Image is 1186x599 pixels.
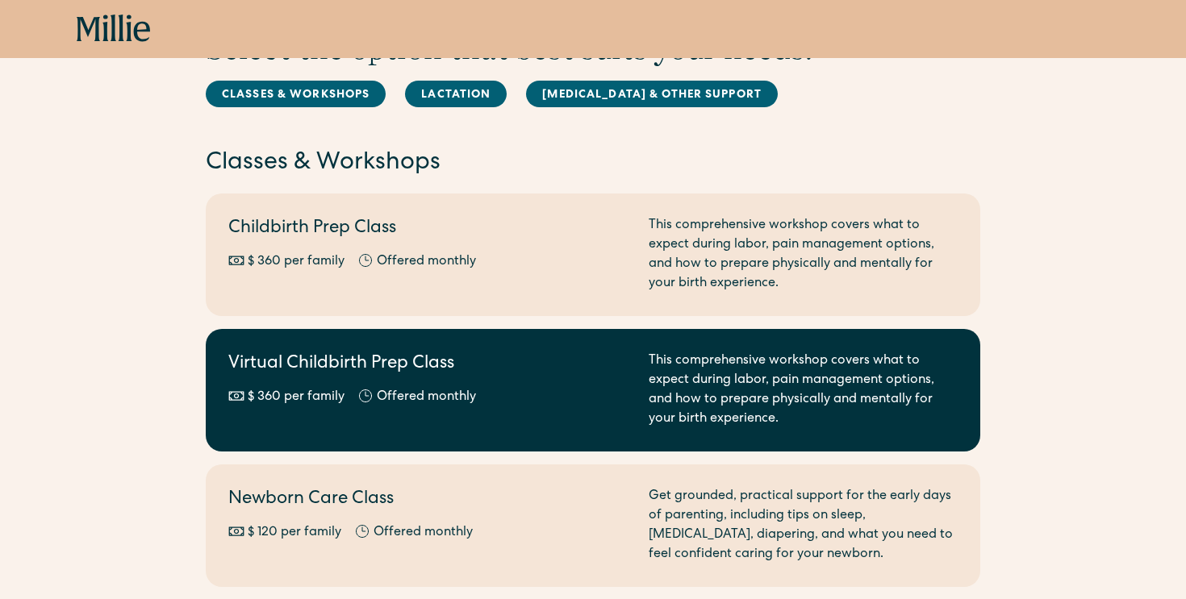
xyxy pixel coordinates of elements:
[405,81,507,107] a: Lactation
[248,388,345,407] div: $ 360 per family
[206,147,980,181] h2: Classes & Workshops
[248,252,345,272] div: $ 360 per family
[649,216,958,293] div: This comprehensive workshop covers what to expect during labor, pain management options, and how ...
[206,193,980,316] a: Childbirth Prep Class$ 360 per familyOffered monthlyThis comprehensive workshop covers what to ex...
[248,523,341,543] div: $ 120 per family
[206,81,386,107] a: Classes & Workshops
[228,487,629,514] h2: Newborn Care Class
[228,351,629,378] h2: Virtual Childbirth Prep Class
[228,216,629,243] h2: Childbirth Prep Class
[649,351,958,429] div: This comprehensive workshop covers what to expect during labor, pain management options, and how ...
[206,464,980,587] a: Newborn Care Class$ 120 per familyOffered monthlyGet grounded, practical support for the early da...
[206,329,980,451] a: Virtual Childbirth Prep Class$ 360 per familyOffered monthlyThis comprehensive workshop covers wh...
[374,523,473,543] div: Offered monthly
[526,81,778,107] a: [MEDICAL_DATA] & Other Support
[377,252,476,272] div: Offered monthly
[377,388,476,407] div: Offered monthly
[649,487,958,564] div: Get grounded, practical support for the early days of parenting, including tips on sleep, [MEDICA...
